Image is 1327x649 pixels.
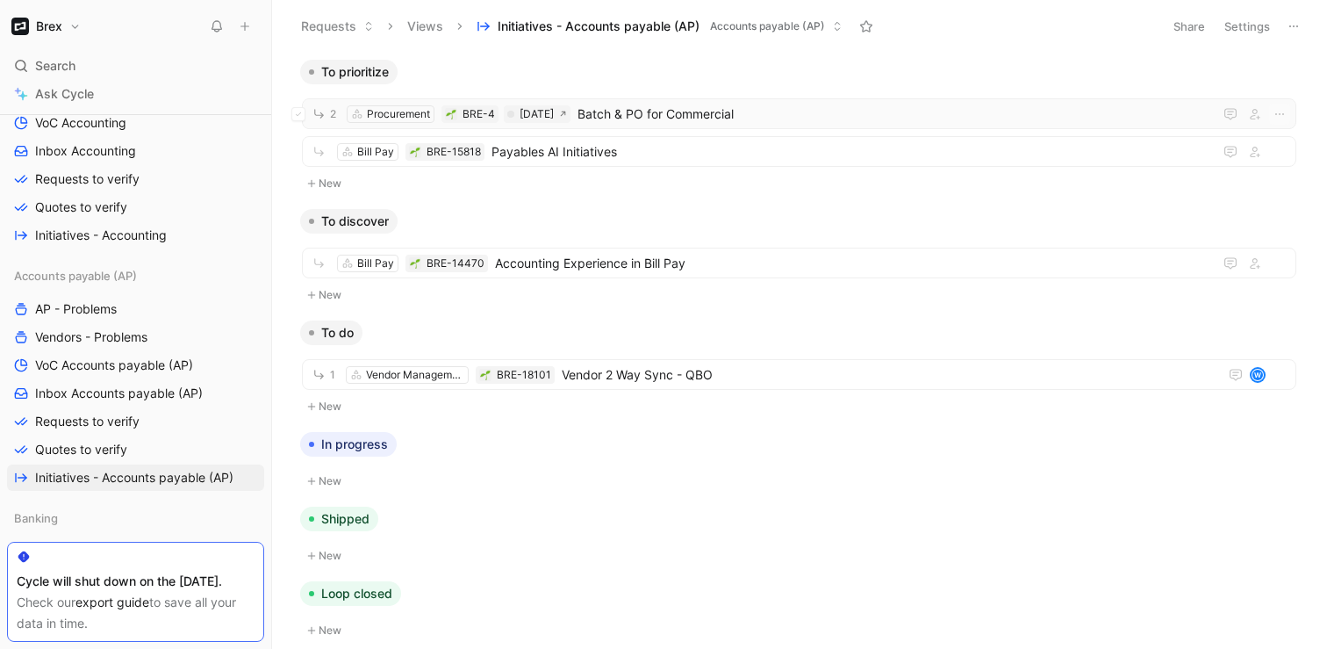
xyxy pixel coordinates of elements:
div: Search [7,53,264,79]
span: To do [321,324,354,342]
span: VoC Accounting [35,114,126,132]
button: New [300,471,1298,492]
button: BrexBrex [7,14,85,39]
a: export guide [75,595,149,609]
button: Share [1166,14,1213,39]
span: Search [35,55,75,76]
div: Company Management [7,538,264,565]
img: 🌱 [410,258,420,269]
button: Views [399,13,451,40]
span: Inbox Accounting [35,142,136,160]
button: New [300,620,1298,641]
div: Company Management [7,538,264,570]
a: VoC Accounts payable (AP) [7,352,264,379]
div: Banking [7,505,264,537]
button: New [300,545,1298,566]
a: Requests to verify [7,166,264,192]
div: Vendor Management [366,366,464,384]
button: 1 [308,364,339,386]
a: Quotes to verify [7,436,264,463]
button: Shipped [300,507,378,531]
span: Quotes to verify [35,441,127,458]
button: New [300,396,1298,417]
div: Accounts payable (AP)AP - ProblemsVendors - ProblemsVoC Accounts payable (AP)Inbox Accounts payab... [7,263,264,491]
a: Initiatives - Accounts payable (AP) [7,465,264,491]
div: Check our to save all your data in time. [17,592,255,634]
span: Inbox Accounts payable (AP) [35,385,203,402]
span: Requests to verify [35,413,140,430]
span: Loop closed [321,585,392,602]
span: To prioritize [321,63,389,81]
div: BRE-15818 [427,143,481,161]
a: Requests to verify [7,408,264,435]
a: Ask Cycle [7,81,264,107]
img: Brex [11,18,29,35]
button: In progress [300,432,397,457]
div: Procurement [367,105,430,123]
div: Loop closedNew [293,581,1305,642]
a: Inbox Accounts payable (AP) [7,380,264,407]
div: Banking [7,505,264,531]
h1: Brex [36,18,62,34]
span: Accounts payable (AP) [14,267,137,285]
span: 1 [330,370,335,380]
a: 1Vendor Management🌱BRE-18101Vendor 2 Way Sync - QBOW [302,359,1296,390]
a: Bill Pay🌱BRE-15818Payables AI Initiatives [302,136,1296,167]
button: Requests [293,13,382,40]
div: BRE-18101 [497,366,551,384]
div: Cycle will shut down on the [DATE]. [17,571,255,592]
div: AccountingRequests Without OwnerVoC AccountingInbox AccountingRequests to verifyQuotes to verifyI... [7,48,264,249]
span: Payables AI Initiatives [491,141,1206,162]
div: W [1252,369,1264,381]
span: Initiatives - Accounting [35,227,167,244]
a: VoC Accounting [7,110,264,136]
div: BRE-4 [463,105,495,123]
div: To doNew [293,321,1305,418]
span: Initiatives - Accounts payable (AP) [35,469,233,487]
span: Batch & PO for Commercial [577,104,1206,125]
div: 🌱 [445,108,457,120]
div: Accounts payable (AP) [7,263,264,289]
a: AP - Problems [7,296,264,322]
button: 🌱 [479,369,491,381]
span: 2 [330,109,336,119]
span: Initiatives - Accounts payable (AP) [498,18,699,35]
span: Shipped [321,510,369,528]
div: Bill Pay [357,143,394,161]
span: Banking [14,509,58,527]
button: New [300,173,1298,194]
button: To prioritize [300,60,398,84]
span: Accounts payable (AP) [710,18,825,35]
div: To discoverNew [293,209,1305,306]
button: New [300,285,1298,306]
img: 🌱 [410,147,420,157]
span: Vendors - Problems [35,328,147,346]
div: ShippedNew [293,507,1305,567]
a: Bill Pay🌱BRE-14470Accounting Experience in Bill Pay [302,248,1296,278]
span: Requests to verify [35,170,140,188]
div: To prioritizeNew [293,60,1305,195]
span: Vendor 2 Way Sync - QBO [562,364,1211,386]
a: Inbox Accounting [7,138,264,164]
button: Settings [1216,14,1278,39]
div: [DATE] [520,105,554,123]
div: BRE-14470 [427,255,484,272]
img: 🌱 [446,109,456,119]
a: Initiatives - Accounting [7,222,264,249]
button: Initiatives - Accounts payable (AP)Accounts payable (AP) [469,13,850,40]
a: Vendors - Problems [7,324,264,350]
span: Quotes to verify [35,198,127,216]
div: In progressNew [293,432,1305,493]
button: To discover [300,209,398,234]
a: 2Procurement🌱BRE-4[DATE]Batch & PO for Commercial [302,98,1296,129]
span: In progress [321,436,388,453]
button: 🌱 [409,257,421,270]
span: Ask Cycle [35,83,94,105]
div: Bill Pay [357,255,394,272]
button: 🌱 [409,146,421,158]
img: 🌱 [480,370,491,380]
a: Quotes to verify [7,194,264,220]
